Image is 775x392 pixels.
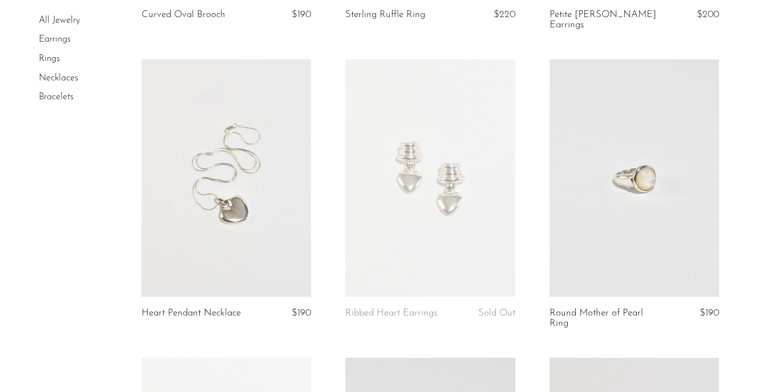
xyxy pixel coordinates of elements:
span: $190 [292,308,311,318]
span: $200 [697,10,719,19]
a: Heart Pendant Necklace [142,308,241,318]
a: Sterling Ruffle Ring [345,10,425,20]
a: Bracelets [39,92,74,102]
a: Rings [39,54,60,63]
a: Round Mother of Pearl Ring [550,308,661,329]
a: Earrings [39,35,71,45]
span: Sold Out [478,308,515,318]
span: $220 [494,10,515,19]
a: Necklaces [39,74,78,83]
a: Curved Oval Brooch [142,10,225,20]
a: Ribbed Heart Earrings [345,308,437,318]
span: $190 [700,308,719,318]
a: Petite [PERSON_NAME] Earrings [550,10,661,31]
a: All Jewelry [39,16,80,25]
span: $190 [292,10,311,19]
